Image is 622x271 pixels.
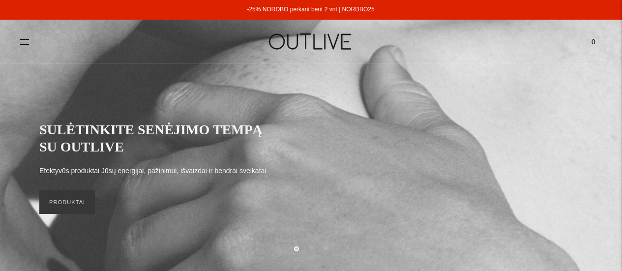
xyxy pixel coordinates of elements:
a: PRODUKTAI [39,190,95,214]
a: -25% NORDBO perkant bent 2 vnt | NORDBO25 [247,6,374,13]
img: OUTLIVE [250,25,373,59]
a: 0 [585,31,602,53]
button: Move carousel to slide 3 [323,245,328,250]
button: Move carousel to slide 1 [294,246,299,251]
p: Efektyvūs produktai Jūsų energijai, pažinimui, išvaizdai ir bendrai sveikatai [39,165,266,177]
button: Move carousel to slide 2 [309,245,314,250]
span: 0 [587,35,600,49]
h2: SULĖTINKITE SENĖJIMO TEMPĄ SU OUTLIVE [39,121,275,155]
